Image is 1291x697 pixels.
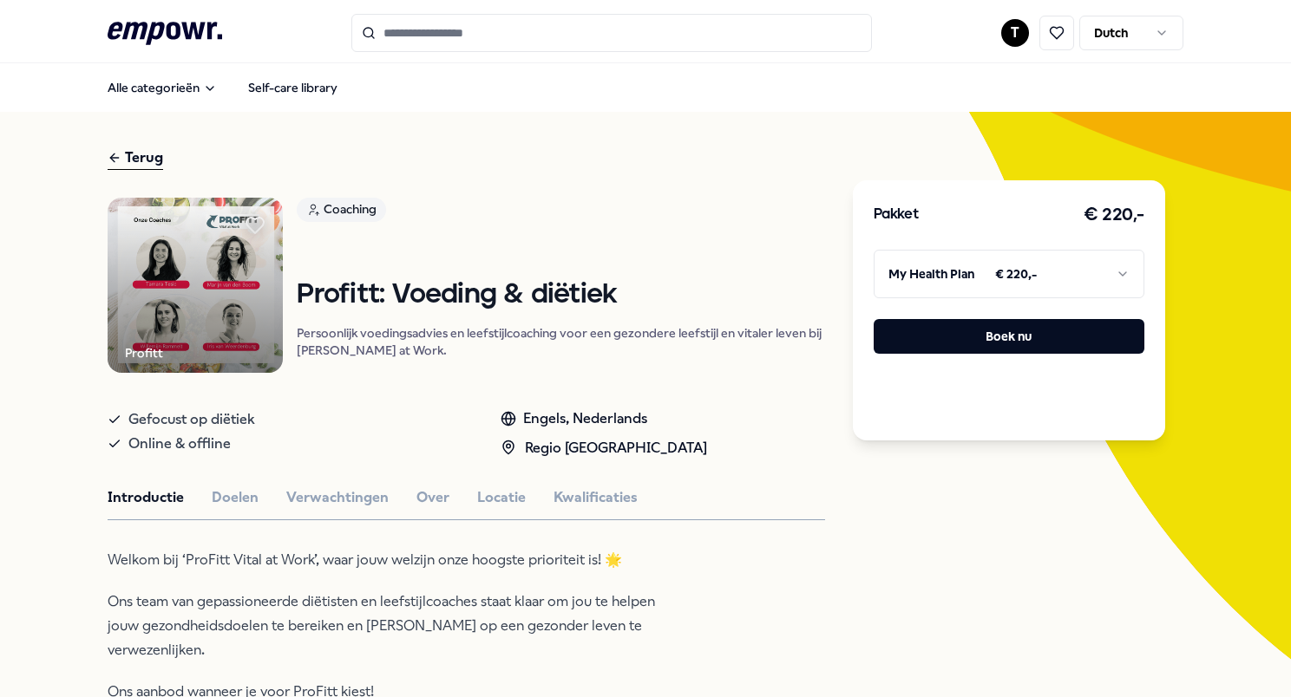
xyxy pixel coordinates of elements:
[477,486,526,509] button: Locatie
[108,147,163,170] div: Terug
[94,70,231,105] button: Alle categorieën
[501,407,707,430] div: Engels, Nederlands
[125,343,163,362] div: Profitt
[1084,201,1144,229] h3: € 220,-
[874,319,1144,354] button: Boek nu
[297,198,386,222] div: Coaching
[297,198,824,228] a: Coaching
[234,70,351,105] a: Self-care library
[128,407,255,432] span: Gefocust op diëtiek
[874,204,919,226] h3: Pakket
[554,486,638,509] button: Kwalificaties
[501,437,707,459] div: Regio [GEOGRAPHIC_DATA]
[108,590,672,662] p: Ons team van gepassioneerde diëtisten en leefstijlcoaches staat klaar om jou te helpen jouw gezon...
[212,486,259,509] button: Doelen
[108,486,184,509] button: Introductie
[416,486,449,509] button: Over
[351,14,872,52] input: Search for products, categories or subcategories
[297,280,824,310] h1: Profitt: Voeding & diëtiek
[297,324,824,359] p: Persoonlijk voedingsadvies en leefstijlcoaching voor een gezondere leefstijl en vitaler leven bij...
[1001,19,1029,47] button: T
[128,432,231,456] span: Online & offline
[108,548,672,572] p: Welkom bij ‘ProFitt Vital at Work’, waar jouw welzijn onze hoogste prioriteit is! 🌟
[108,198,283,373] img: Product Image
[94,70,351,105] nav: Main
[286,486,389,509] button: Verwachtingen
